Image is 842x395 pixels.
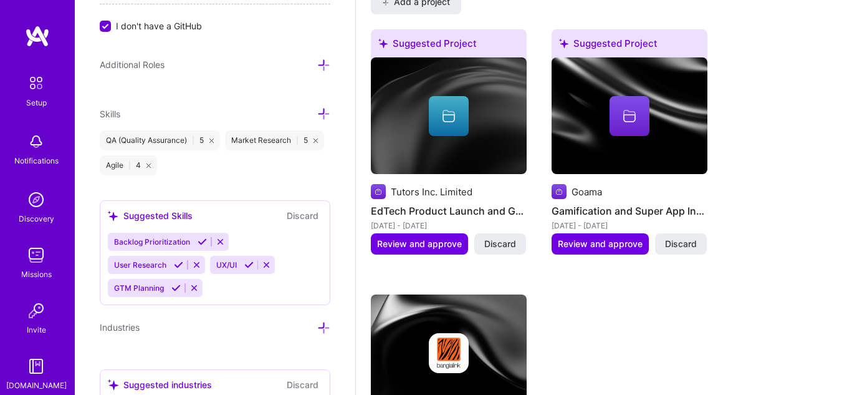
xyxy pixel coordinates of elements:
[19,212,54,225] div: Discovery
[665,238,697,250] span: Discard
[371,203,527,219] h4: EdTech Product Launch and Growth
[24,243,49,268] img: teamwork
[108,209,193,222] div: Suggested Skills
[296,135,299,145] span: |
[100,109,120,119] span: Skills
[24,354,49,379] img: guide book
[146,163,151,168] i: icon Close
[225,130,324,150] div: Market Research 5
[100,322,140,333] span: Industries
[27,323,46,336] div: Invite
[283,208,322,223] button: Discard
[209,139,214,143] i: icon Close
[24,187,49,212] img: discovery
[14,154,59,167] div: Notifications
[371,57,527,175] img: cover
[128,160,131,170] span: |
[116,19,202,32] span: I don't have a GitHub
[552,57,707,175] img: cover
[244,260,254,270] i: Accept
[100,155,157,175] div: Agile 4
[21,268,52,281] div: Missions
[283,378,322,392] button: Discard
[24,298,49,323] img: Invite
[198,237,207,246] i: Accept
[371,184,386,199] img: Company logo
[192,260,201,270] i: Reject
[371,29,527,62] div: Suggested Project
[25,25,50,47] img: logo
[171,283,181,293] i: Accept
[108,211,118,222] i: icon SuggestedTeams
[552,29,707,62] div: Suggested Project
[174,260,183,270] i: Accept
[114,237,190,246] span: Backlog Prioritization
[572,185,602,198] div: Goama
[391,185,472,198] div: Tutors Inc. Limited
[552,203,707,219] h4: Gamification and Super App Integration
[552,184,567,199] img: Company logo
[100,130,220,150] div: QA (Quality Assurance) 5
[484,238,516,250] span: Discard
[6,379,67,392] div: [DOMAIN_NAME]
[216,260,237,270] span: UX/UI
[313,139,318,143] i: icon Close
[108,379,118,390] i: icon SuggestedTeams
[377,238,462,250] span: Review and approve
[26,96,47,109] div: Setup
[552,219,707,232] div: [DATE] - [DATE]
[474,233,526,255] button: Discard
[100,59,165,70] span: Additional Roles
[371,219,527,232] div: [DATE] - [DATE]
[114,260,166,270] span: User Research
[189,283,199,293] i: Reject
[114,283,164,293] span: GTM Planning
[429,333,469,373] img: Company logo
[552,233,649,255] button: Review and approve
[192,135,194,145] span: |
[24,129,49,154] img: bell
[655,233,707,255] button: Discard
[23,70,49,96] img: setup
[559,39,568,48] i: icon SuggestedTeams
[378,39,388,48] i: icon SuggestedTeams
[371,233,468,255] button: Review and approve
[216,237,225,246] i: Reject
[558,238,643,250] span: Review and approve
[262,260,271,270] i: Reject
[108,378,212,391] div: Suggested industries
